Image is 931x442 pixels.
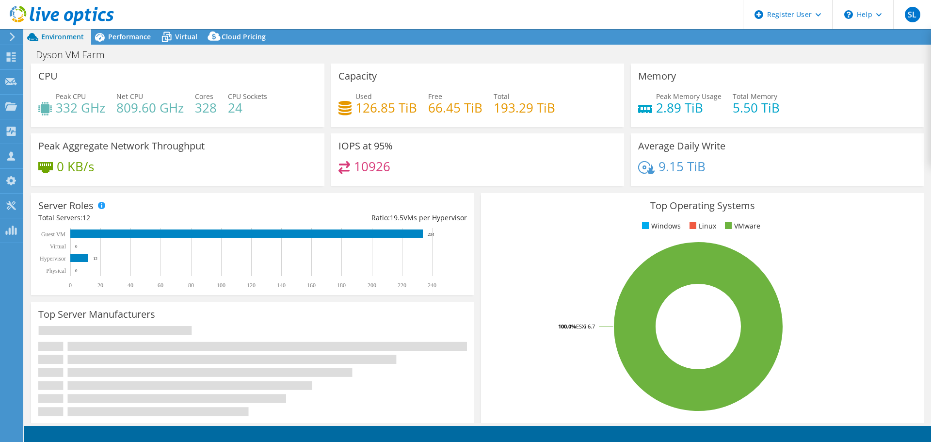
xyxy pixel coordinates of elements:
[638,141,725,151] h3: Average Daily Write
[390,213,403,222] span: 19.5
[428,232,434,237] text: 234
[658,161,706,172] h4: 9.15 TiB
[355,102,417,113] h4: 126.85 TiB
[428,282,436,289] text: 240
[277,282,286,289] text: 140
[75,268,78,273] text: 0
[38,71,58,82] h3: CPU
[253,213,467,223] div: Ratio: VMs per Hypervisor
[40,255,66,262] text: Hypervisor
[338,141,393,151] h3: IOPS at 95%
[307,282,316,289] text: 160
[576,323,595,330] tspan: ESXi 6.7
[195,102,217,113] h4: 328
[428,102,482,113] h4: 66.45 TiB
[75,244,78,249] text: 0
[97,282,103,289] text: 20
[128,282,133,289] text: 40
[844,10,853,19] svg: \n
[368,282,376,289] text: 200
[56,102,105,113] h4: 332 GHz
[722,221,760,231] li: VMware
[188,282,194,289] text: 80
[50,243,66,250] text: Virtual
[116,102,184,113] h4: 809.60 GHz
[175,32,197,41] span: Virtual
[558,323,576,330] tspan: 100.0%
[428,92,442,101] span: Free
[338,71,377,82] h3: Capacity
[733,92,777,101] span: Total Memory
[116,92,143,101] span: Net CPU
[108,32,151,41] span: Performance
[69,282,72,289] text: 0
[41,32,84,41] span: Environment
[355,92,372,101] span: Used
[222,32,266,41] span: Cloud Pricing
[158,282,163,289] text: 60
[38,141,205,151] h3: Peak Aggregate Network Throughput
[494,92,510,101] span: Total
[656,102,722,113] h4: 2.89 TiB
[38,213,253,223] div: Total Servers:
[56,92,86,101] span: Peak CPU
[494,102,555,113] h4: 193.29 TiB
[217,282,225,289] text: 100
[354,161,390,172] h4: 10926
[195,92,213,101] span: Cores
[398,282,406,289] text: 220
[228,102,267,113] h4: 24
[638,71,676,82] h3: Memory
[488,200,917,211] h3: Top Operating Systems
[38,200,94,211] h3: Server Roles
[46,267,66,274] text: Physical
[41,231,65,238] text: Guest VM
[687,221,716,231] li: Linux
[93,256,97,261] text: 12
[337,282,346,289] text: 180
[905,7,920,22] span: SL
[247,282,256,289] text: 120
[57,161,94,172] h4: 0 KB/s
[656,92,722,101] span: Peak Memory Usage
[733,102,780,113] h4: 5.50 TiB
[82,213,90,222] span: 12
[38,309,155,320] h3: Top Server Manufacturers
[32,49,120,60] h1: Dyson VM Farm
[640,221,681,231] li: Windows
[228,92,267,101] span: CPU Sockets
